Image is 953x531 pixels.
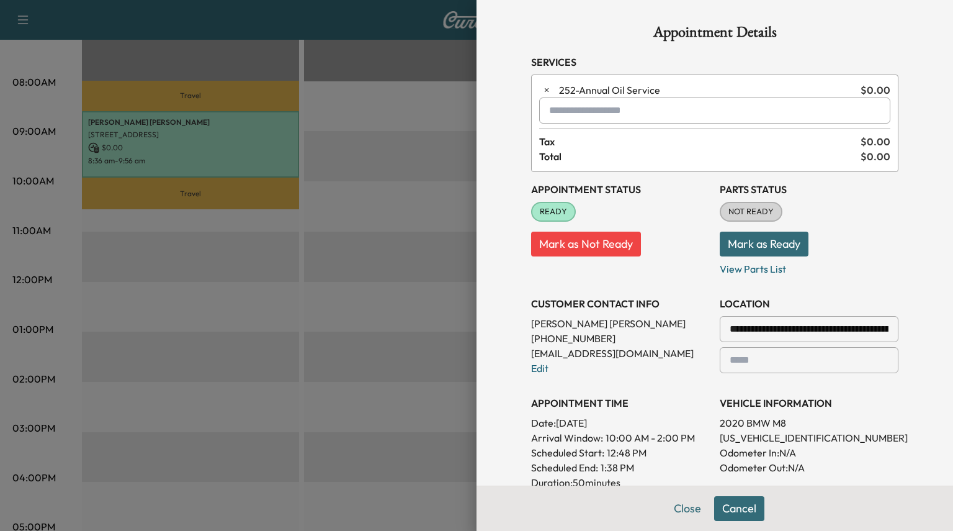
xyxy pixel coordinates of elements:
p: [EMAIL_ADDRESS][DOMAIN_NAME] [531,346,710,361]
p: 2020 BMW M8 [720,415,898,430]
p: [US_VEHICLE_IDENTIFICATION_NUMBER] [720,430,898,445]
button: Close [666,496,709,521]
p: Scheduled Start: [531,445,604,460]
h3: VEHICLE INFORMATION [720,396,898,411]
button: Mark as Ready [720,232,808,256]
h3: LOCATION [720,296,898,311]
span: 10:00 AM - 2:00 PM [606,430,695,445]
p: Arrival Window: [531,430,710,445]
p: 12:48 PM [607,445,647,460]
a: Edit [531,362,548,374]
h3: Parts Status [720,182,898,197]
span: NOT READY [721,206,781,218]
h1: Appointment Details [531,25,898,45]
p: [PHONE_NUMBER] [531,331,710,346]
p: Odometer In: N/A [720,445,898,460]
p: Date: [DATE] [531,415,710,430]
h3: CUSTOMER CONTACT INFO [531,296,710,311]
h3: Services [531,55,898,70]
span: Annual Oil Service [559,83,856,98]
span: Total [539,149,861,164]
p: [PERSON_NAME] [PERSON_NAME] [531,316,710,331]
span: READY [532,206,575,218]
button: Cancel [714,496,764,521]
h3: APPOINTMENT TIME [531,396,710,411]
p: Odometer Out: N/A [720,460,898,475]
span: $ 0.00 [861,149,890,164]
p: View Parts List [720,256,898,276]
span: $ 0.00 [861,83,890,98]
button: Mark as Not Ready [531,232,641,256]
p: 1:38 PM [601,460,634,475]
span: Tax [539,134,861,149]
p: Scheduled End: [531,460,598,475]
p: Duration: 50 minutes [531,475,710,490]
span: $ 0.00 [861,134,890,149]
h3: Appointment Status [531,182,710,197]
